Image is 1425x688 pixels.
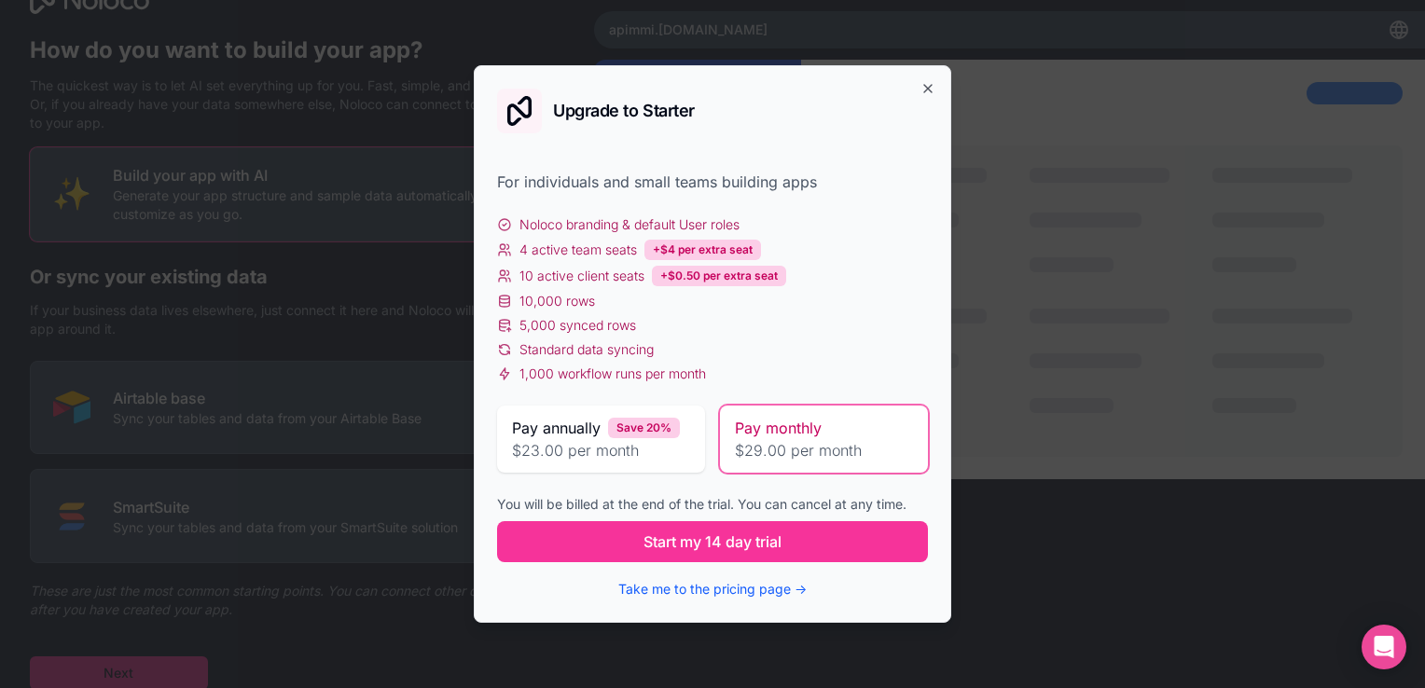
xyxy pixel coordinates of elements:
[497,495,928,514] div: You will be billed at the end of the trial. You can cancel at any time.
[618,580,807,599] button: Take me to the pricing page →
[735,439,913,461] span: $29.00 per month
[497,171,928,193] div: For individuals and small teams building apps
[608,418,680,438] div: Save 20%
[519,215,740,234] span: Noloco branding & default User roles
[519,241,637,259] span: 4 active team seats
[519,316,636,335] span: 5,000 synced rows
[735,417,822,439] span: Pay monthly
[652,266,786,286] div: +$0.50 per extra seat
[512,439,690,461] span: $23.00 per month
[920,81,935,96] button: Close
[553,103,695,119] h2: Upgrade to Starter
[519,340,654,359] span: Standard data syncing
[519,267,644,285] span: 10 active client seats
[519,365,706,383] span: 1,000 workflow runs per month
[643,530,782,553] span: Start my 14 day trial
[497,521,928,562] button: Start my 14 day trial
[644,240,761,260] div: +$4 per extra seat
[512,417,601,439] span: Pay annually
[519,292,595,310] span: 10,000 rows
